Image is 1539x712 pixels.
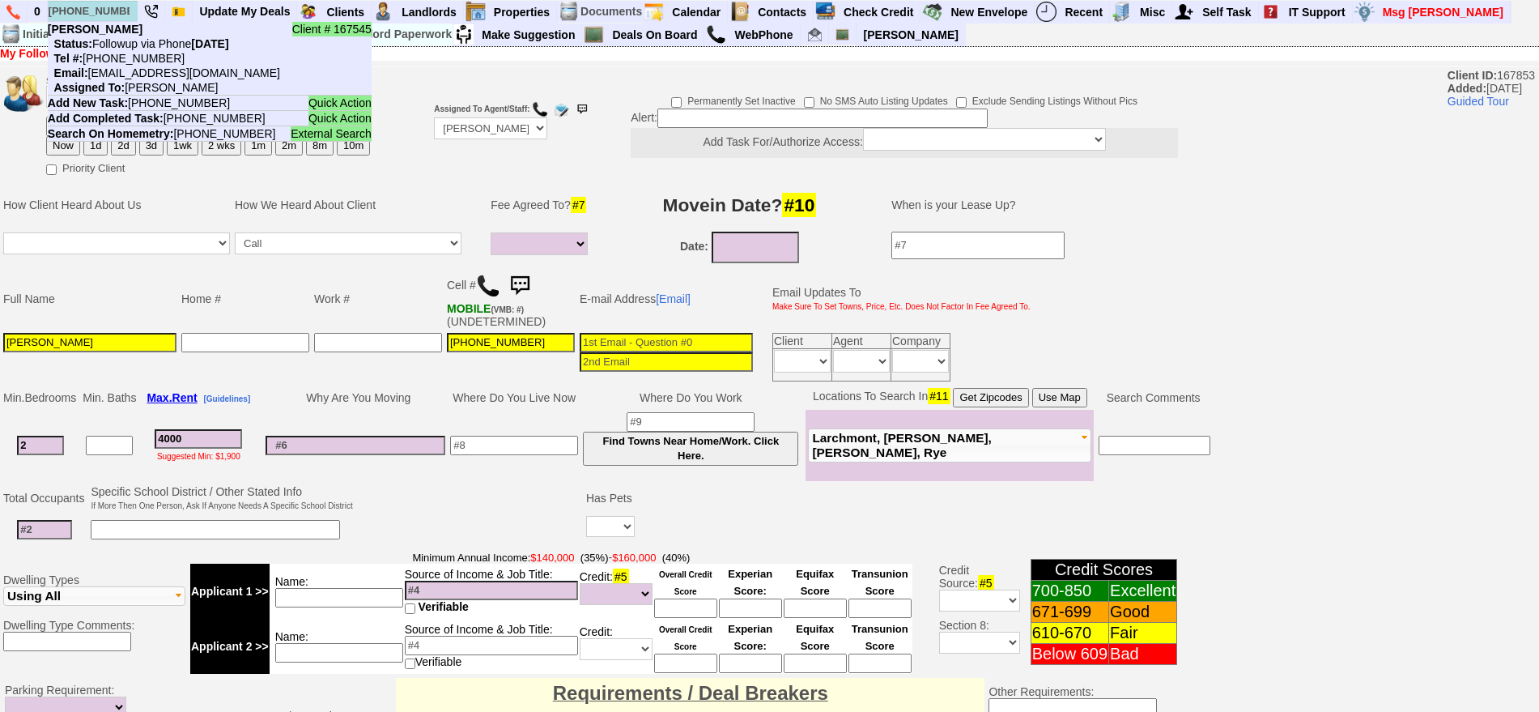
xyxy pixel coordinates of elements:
[915,548,1022,676] td: Credit Source: Section 8:
[796,568,834,597] font: Equifax Score
[654,654,717,673] input: Ask Customer: Do You Know Your Overall Credit Score
[1058,2,1110,23] a: Recent
[1109,644,1177,665] td: Bad
[1032,388,1087,407] button: Use Map
[444,267,577,330] td: Cell # (UNDETERMINED)
[48,112,266,125] nobr: [PHONE_NUMBER]
[773,333,832,348] td: Client
[813,390,1087,403] nobr: Locations To Search In
[1174,2,1194,22] img: myadd.png
[1031,560,1177,581] td: Credit Scores
[28,1,48,22] a: 0
[654,599,717,618] input: Ask Customer: Do You Know Your Overall Credit Score
[1448,69,1497,82] b: Client ID:
[612,552,656,564] font: $160,000
[54,81,125,94] b: Assigned To:
[671,90,795,109] label: Permanently Set Inactive
[1383,6,1503,19] font: Msg [PERSON_NAME]
[1,181,232,229] td: How Client Heard About Us
[172,5,185,19] img: Bookmark.png
[1112,2,1132,22] img: officebldg.png
[812,431,991,459] span: Larchmont, [PERSON_NAME], [PERSON_NAME], Rye
[193,1,297,22] a: Update My Deals
[577,267,755,330] td: E-mail Address
[784,654,847,673] input: Ask Customer: Do You Know Your Equifax Credit Score
[532,101,548,117] img: call.png
[584,483,637,514] td: Has Pets
[808,428,1091,463] button: Larchmont, [PERSON_NAME], [PERSON_NAME], Rye
[48,23,142,36] b: [PERSON_NAME]
[1031,602,1108,623] td: 671-699
[1036,2,1056,22] img: recent.png
[580,333,753,352] input: 1st Email - Question #0
[1,483,88,514] td: Total Occupants
[404,564,579,619] td: Source of Income & Job Title:
[728,568,772,597] font: Experian Score:
[1354,2,1375,22] img: money.png
[580,352,753,372] input: 2nd Email
[553,101,569,117] img: compose_email.png
[342,23,453,45] td: Landlord Paperwork
[24,391,76,404] span: Bedrooms
[48,37,229,50] nobr: Followup via Phone
[419,600,469,613] span: Verifiable
[6,5,20,19] img: phone.png
[835,28,849,41] img: chalkboard.png
[574,101,590,117] img: sms.png
[298,2,318,22] img: clients.png
[631,109,1178,158] div: Alert:
[46,76,224,104] font: Status:
[729,2,750,22] img: contact.png
[606,24,704,45] a: Deals On Board
[719,654,782,673] input: Ask Customer: Do You Know Your Experian Credit Score
[665,2,728,23] a: Calendar
[571,197,587,213] span: #7
[579,619,653,674] td: Credit:
[559,2,579,22] img: docs.png
[1133,2,1172,23] a: Misc
[662,552,691,564] font: (40%)
[7,589,61,603] span: Using All
[395,2,464,23] a: Landlords
[54,52,83,65] b: Tel #:
[1109,581,1177,602] td: Excellent
[49,1,138,21] input: Quick Search
[1,386,80,410] td: Min.
[848,654,912,673] input: Ask Customer: Do You Know Your Transunion Credit Score
[1448,95,1509,108] a: Guided Tour
[450,436,578,455] input: #8
[644,2,664,22] img: appt_icon.png
[1109,602,1177,623] td: Good
[580,1,643,23] td: Documents
[48,96,230,109] nobr: [PHONE_NUMBER]
[488,181,595,229] td: Fee Agreed To?
[17,520,72,539] input: #2
[190,564,270,619] td: Applicant 1 >>
[404,619,579,674] td: Source of Income & Job Title: Verifiable
[1282,2,1353,23] a: IT Support
[405,636,578,655] input: #4
[580,552,609,564] font: (35%)
[784,599,847,618] input: Ask Customer: Do You Know Your Equifax Credit Score
[728,24,800,45] a: WebPhone
[1031,581,1108,602] td: 700-850
[48,127,276,140] nobr: [PHONE_NUMBER]
[837,2,920,23] a: Check Credit
[48,66,280,79] nobr: [EMAIL_ADDRESS][DOMAIN_NAME]
[48,112,164,125] b: Add Completed Task:
[54,37,92,50] b: Status:
[613,569,629,585] span: #5
[659,570,712,596] font: Overall Credit Score
[706,24,726,45] img: call.png
[928,388,950,404] span: #11
[434,104,529,113] b: Assigned To Agent/Staff:
[772,302,1031,311] font: Make Sure To Set Towns, Price, Etc. Does Not Factor In Fee Agreed To.
[491,305,524,314] font: (VMB: #)
[22,23,149,45] td: Initial Client Paperwork
[48,127,174,140] b: Search On Homemetry:
[466,2,486,22] img: properties.png
[1,24,21,45] img: docs.png
[956,90,1137,109] label: Exclude Sending Listings Without Pics
[312,267,444,330] td: Work #
[760,267,1033,330] td: Email Updates To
